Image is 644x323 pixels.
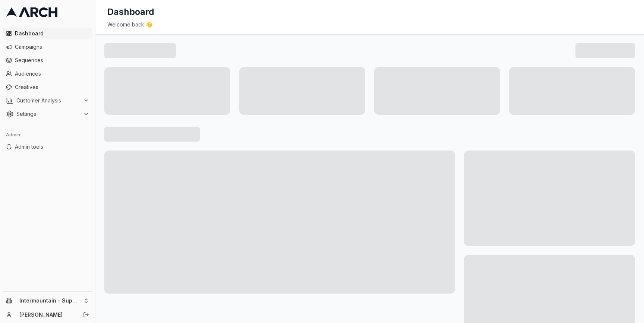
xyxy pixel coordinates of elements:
span: Dashboard [15,30,89,37]
span: Intermountain - Superior Water & Air [19,297,80,304]
button: Intermountain - Superior Water & Air [3,295,92,307]
a: Sequences [3,54,92,66]
span: Admin tools [15,143,89,151]
span: Customer Analysis [16,97,80,104]
button: Log out [81,310,91,320]
button: Settings [3,108,92,120]
a: Dashboard [3,28,92,39]
div: Admin [3,129,92,141]
a: Audiences [3,68,92,80]
a: Creatives [3,81,92,93]
span: Campaigns [15,43,89,51]
button: Customer Analysis [3,95,92,107]
div: Welcome back 👋 [107,21,632,28]
span: Creatives [15,83,89,91]
a: Admin tools [3,141,92,153]
span: Sequences [15,57,89,64]
a: [PERSON_NAME] [19,311,75,319]
span: Settings [16,110,80,118]
a: Campaigns [3,41,92,53]
h1: Dashboard [107,6,154,18]
span: Audiences [15,70,89,77]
